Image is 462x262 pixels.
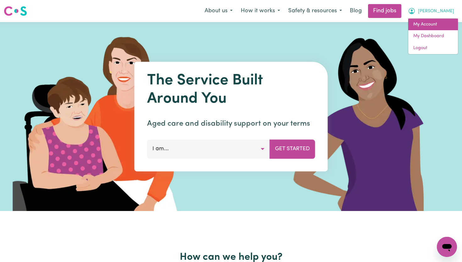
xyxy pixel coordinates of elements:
p: Aged care and disability support on your terms [147,118,315,129]
span: [PERSON_NAME] [418,8,454,15]
iframe: Button to launch messaging window [437,237,457,257]
button: About us [201,4,237,18]
button: My Account [404,4,458,18]
img: Careseekers logo [4,5,27,17]
button: How it works [237,4,284,18]
a: Find jobs [368,4,401,18]
a: Logout [408,42,458,54]
a: My Dashboard [408,30,458,42]
button: Safety & resources [284,4,346,18]
a: Blog [346,4,366,18]
a: My Account [408,19,458,31]
a: Careseekers logo [4,4,27,18]
button: Get Started [270,140,315,158]
button: I am... [147,140,270,158]
h1: The Service Built Around You [147,72,315,108]
div: My Account [408,18,458,54]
